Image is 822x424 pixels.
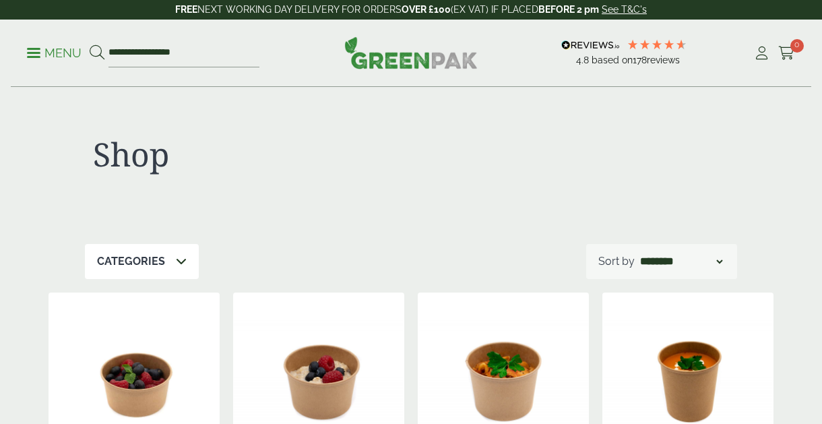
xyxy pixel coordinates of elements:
[344,36,478,69] img: GreenPak Supplies
[598,253,635,270] p: Sort by
[561,40,620,50] img: REVIEWS.io
[592,55,633,65] span: Based on
[647,55,680,65] span: reviews
[753,47,770,60] i: My Account
[633,55,647,65] span: 178
[97,253,165,270] p: Categories
[175,4,197,15] strong: FREE
[602,4,647,15] a: See T&C's
[538,4,599,15] strong: BEFORE 2 pm
[627,38,687,51] div: 4.78 Stars
[27,45,82,61] p: Menu
[93,135,403,174] h1: Shop
[778,43,795,63] a: 0
[402,4,451,15] strong: OVER £100
[790,39,804,53] span: 0
[637,253,725,270] select: Shop order
[778,47,795,60] i: Cart
[27,45,82,59] a: Menu
[576,55,592,65] span: 4.8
